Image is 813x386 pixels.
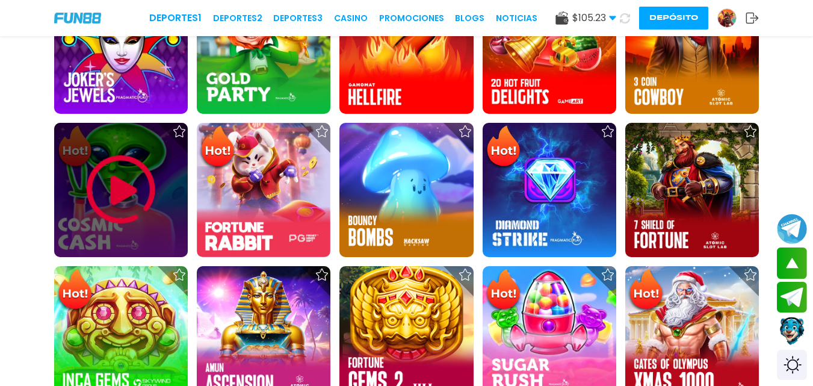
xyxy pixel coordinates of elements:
img: Hot [626,267,666,314]
img: 7 Shields of Fortune [625,123,759,257]
a: CASINO [334,12,368,25]
a: Deportes2 [213,12,262,25]
a: Deportes1 [149,11,202,25]
img: Hot [55,267,94,314]
button: scroll up [777,247,807,279]
button: Join telegram channel [777,213,807,244]
a: BLOGS [455,12,484,25]
div: Switch theme [777,350,807,380]
img: Bouncy Bombs 96% [339,123,473,257]
img: Hot [484,124,523,171]
a: Avatar [717,8,746,28]
img: Diamond Strike [483,123,616,257]
a: NOTICIAS [496,12,537,25]
img: Hot [484,267,523,314]
img: Play Game [85,154,157,226]
span: $ 105.23 [572,11,616,25]
button: Contact customer service [777,316,807,347]
img: Avatar [718,9,736,27]
img: Fortune Rabbit [197,123,330,257]
button: Join telegram [777,282,807,313]
a: Promociones [379,12,444,25]
img: Hot [198,124,237,171]
img: Company Logo [54,13,101,23]
button: Depósito [639,7,708,30]
a: Deportes3 [273,12,323,25]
